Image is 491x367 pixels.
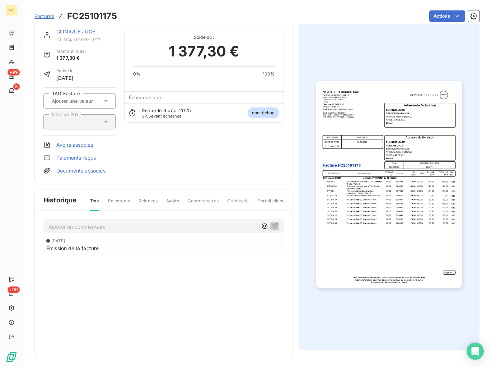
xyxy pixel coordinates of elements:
[142,114,151,119] span: J-55
[51,239,65,243] span: [DATE]
[56,68,74,74] span: Émise le
[142,107,191,113] span: Échue le 8 déc. 2025
[8,286,20,293] span: +99
[263,71,275,77] span: 100%
[133,71,140,77] span: 0%
[56,167,106,174] a: Documents associés
[139,198,158,210] span: Relances
[34,13,54,20] a: Factures
[166,198,179,210] span: Avoirs
[43,195,77,205] span: Historique
[129,95,162,100] span: Échéance due
[13,83,20,90] span: 8
[6,351,17,363] img: Logo LeanPay
[6,4,17,16] div: NT
[34,13,54,19] span: Factures
[316,81,462,288] img: invoice_thumbnail
[46,244,99,252] span: Émission de la facture
[429,10,465,22] button: Actions
[56,37,116,42] span: CLINQJUGEHELP13
[108,198,130,210] span: Paiements
[142,114,182,118] span: avant échéance
[56,28,95,35] a: CLINIQUE JUGE
[56,48,86,55] span: Montant initial
[56,141,93,148] a: Avoirs associés
[90,198,99,211] span: Tout
[56,55,86,62] span: 1 377,30 €
[56,154,96,161] a: Paiements reçus
[8,69,20,75] span: +99
[169,41,239,62] span: 1 377,30 €
[56,74,74,82] span: [DATE]
[67,10,117,23] h3: FC25101175
[467,343,484,360] div: Open Intercom Messenger
[227,198,249,210] span: Creditsafe
[133,34,275,41] span: Solde dû :
[188,198,219,210] span: Commentaires
[248,107,279,118] span: non-échue
[257,198,284,210] span: Portail client
[51,98,123,104] input: Ajouter une valeur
